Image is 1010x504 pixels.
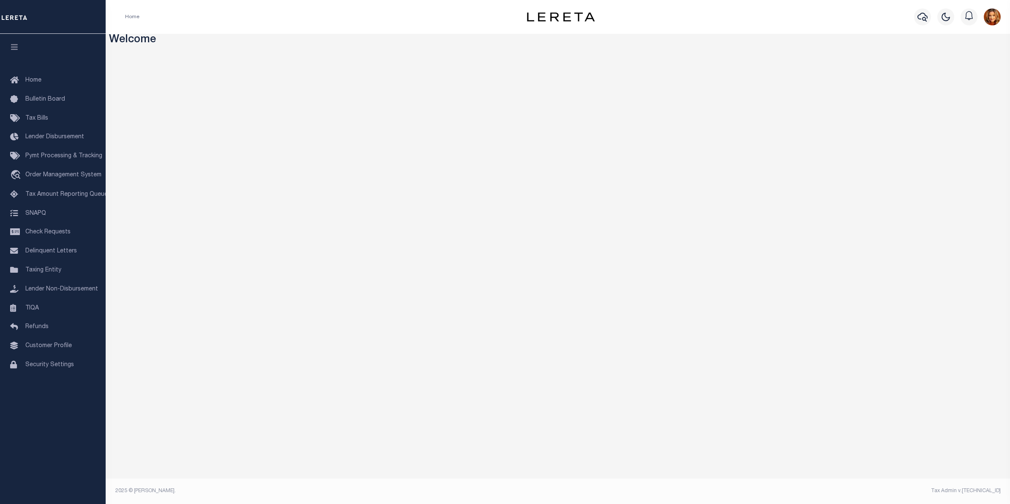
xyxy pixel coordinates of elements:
span: Lender Non-Disbursement [25,286,98,292]
span: Taxing Entity [25,267,61,273]
span: Bulletin Board [25,96,65,102]
div: Tax Admin v.[TECHNICAL_ID] [564,487,1001,495]
span: Pymt Processing & Tracking [25,153,102,159]
img: logo-dark.svg [527,12,595,22]
span: Security Settings [25,362,74,368]
li: Home [125,13,139,21]
span: Refunds [25,324,49,330]
span: TIQA [25,305,39,311]
div: 2025 © [PERSON_NAME]. [109,487,558,495]
span: Delinquent Letters [25,248,77,254]
span: SNAPQ [25,210,46,216]
span: Order Management System [25,172,101,178]
span: Check Requests [25,229,71,235]
span: Tax Bills [25,115,48,121]
span: Home [25,77,41,83]
h3: Welcome [109,34,1007,47]
span: Tax Amount Reporting Queue [25,192,108,197]
span: Lender Disbursement [25,134,84,140]
span: Customer Profile [25,343,72,349]
i: travel_explore [10,170,24,181]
